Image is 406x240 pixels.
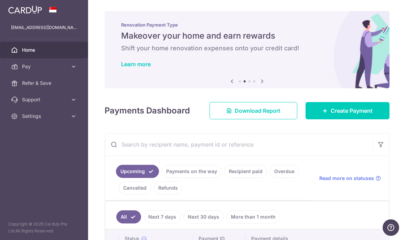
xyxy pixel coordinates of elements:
[116,210,141,223] a: All
[331,107,373,115] span: Create Payment
[162,165,222,178] a: Payments on the way
[105,133,373,156] input: Search by recipient name, payment id or reference
[144,210,181,223] a: Next 7 days
[226,210,280,223] a: More than 1 month
[119,181,151,194] a: Cancelled
[121,22,373,28] p: Renovation Payment Type
[235,107,280,115] span: Download Report
[306,102,389,119] a: Create Payment
[319,175,374,182] span: Read more on statuses
[22,47,67,53] span: Home
[22,113,67,120] span: Settings
[270,165,299,178] a: Overdue
[121,44,373,52] h6: Shift your home renovation expenses onto your credit card!
[22,80,67,87] span: Refer & Save
[116,165,159,178] a: Upcoming
[224,165,267,178] a: Recipient paid
[105,11,389,88] img: Renovation banner
[121,61,151,68] a: Learn more
[121,30,373,41] h5: Makeover your home and earn rewards
[319,175,381,182] a: Read more on statuses
[210,102,297,119] a: Download Report
[22,63,67,70] span: Pay
[11,24,77,31] p: [EMAIL_ADDRESS][DOMAIN_NAME]
[22,96,67,103] span: Support
[183,210,224,223] a: Next 30 days
[154,181,182,194] a: Refunds
[105,104,190,117] h4: Payments Dashboard
[383,219,399,237] iframe: Opens a widget where you can find more information
[8,6,42,14] img: CardUp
